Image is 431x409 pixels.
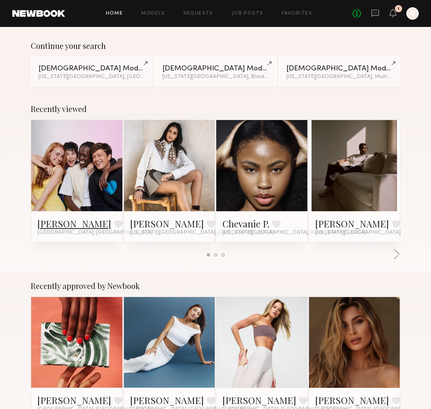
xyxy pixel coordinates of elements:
a: [PERSON_NAME] [130,217,204,230]
a: [DEMOGRAPHIC_DATA] Models[US_STATE][GEOGRAPHIC_DATA], Black / [DEMOGRAPHIC_DATA] [155,57,276,86]
a: Models [141,11,165,16]
a: Requests [184,11,213,16]
a: [PERSON_NAME] [222,394,296,406]
a: [PERSON_NAME] [315,394,389,406]
a: [DEMOGRAPHIC_DATA] Models[US_STATE][GEOGRAPHIC_DATA], Multiracial [279,57,400,86]
span: [US_STATE][GEOGRAPHIC_DATA], [GEOGRAPHIC_DATA] [222,230,366,236]
a: [PERSON_NAME] [130,394,204,406]
a: Favorites [282,11,312,16]
a: [PERSON_NAME] [315,217,389,230]
div: [US_STATE][GEOGRAPHIC_DATA], [GEOGRAPHIC_DATA] [38,74,145,80]
a: [DEMOGRAPHIC_DATA] Models[US_STATE][GEOGRAPHIC_DATA], [GEOGRAPHIC_DATA] [31,57,152,86]
a: Home [106,11,123,16]
div: [DEMOGRAPHIC_DATA] Models [38,65,145,72]
a: Job Posts [232,11,264,16]
span: [GEOGRAPHIC_DATA], [GEOGRAPHIC_DATA] [37,230,152,236]
div: Recently approved by Newbook [31,281,400,290]
div: [DEMOGRAPHIC_DATA] Models [286,65,393,72]
div: 1 [398,7,399,11]
div: [US_STATE][GEOGRAPHIC_DATA], Black / [DEMOGRAPHIC_DATA] [162,74,269,80]
a: [PERSON_NAME] [37,394,111,406]
a: [PERSON_NAME] [37,217,111,230]
a: Chevanie P. [222,217,269,230]
div: [US_STATE][GEOGRAPHIC_DATA], Multiracial [286,74,393,80]
div: [DEMOGRAPHIC_DATA] Models [162,65,269,72]
span: [US_STATE][GEOGRAPHIC_DATA], [GEOGRAPHIC_DATA] [130,230,274,236]
div: Continue your search [31,41,400,50]
a: V [406,7,419,20]
div: Recently viewed [31,104,400,114]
